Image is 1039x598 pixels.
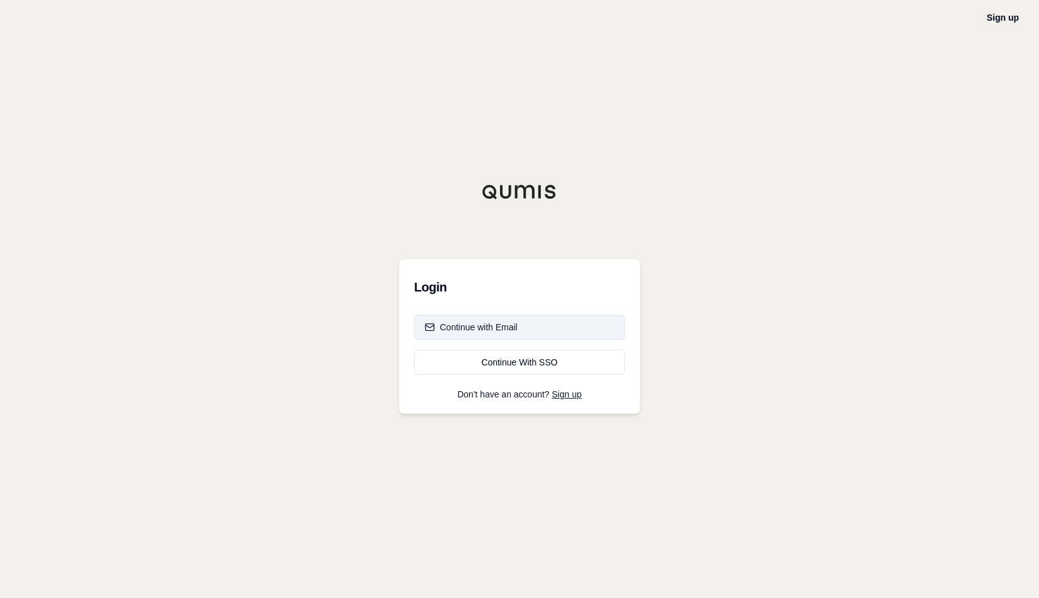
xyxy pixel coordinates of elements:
img: Qumis [482,184,557,199]
a: Continue With SSO [414,350,625,375]
p: Don't have an account? [414,390,625,399]
button: Continue with Email [414,315,625,340]
h3: Login [414,275,625,300]
div: Continue with Email [425,321,518,333]
a: Sign up [987,13,1019,23]
a: Sign up [552,389,582,399]
div: Continue With SSO [425,356,614,369]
